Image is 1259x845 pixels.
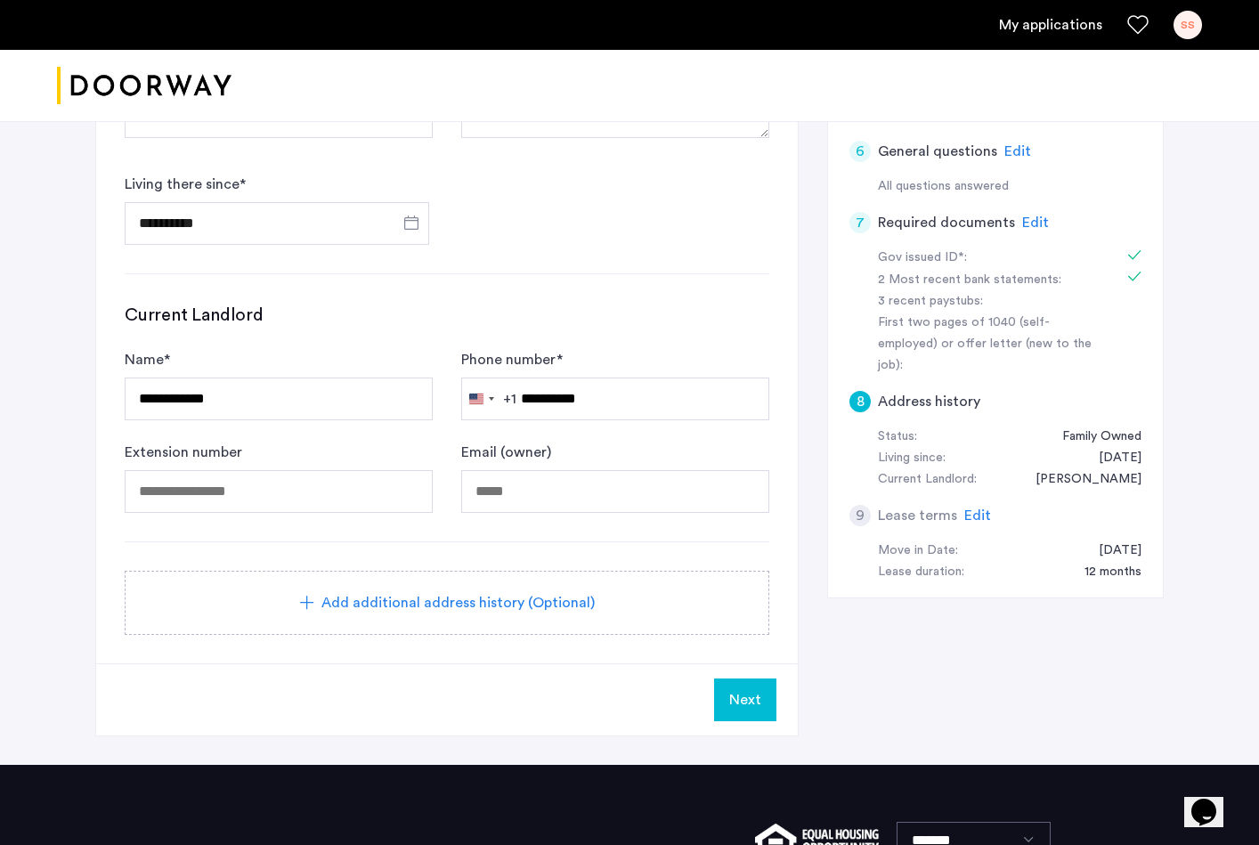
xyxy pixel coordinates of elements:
div: Rachel Stein [1018,469,1141,491]
div: Move in Date: [878,540,958,562]
span: Edit [1022,215,1049,230]
div: Status: [878,427,917,448]
label: Phone number * [461,349,563,370]
h5: Address history [878,391,980,412]
a: My application [999,14,1102,36]
div: Current Landlord: [878,469,977,491]
span: Edit [1004,144,1031,158]
label: Name * [125,349,170,370]
div: 6 [849,141,871,162]
h5: Required documents [878,212,1015,233]
div: 7 [849,212,871,233]
div: 2 Most recent bank statements: [878,270,1102,291]
div: SS [1174,11,1202,39]
div: 11/01/2024 [1081,448,1141,469]
label: Extension number [125,442,242,463]
h5: General questions [878,141,997,162]
iframe: chat widget [1184,774,1241,827]
span: Next [729,689,761,711]
div: Gov issued ID*: [878,248,1102,269]
div: 3 recent paystubs: [878,291,1102,313]
a: Cazamio logo [57,53,231,119]
div: Living since: [878,448,946,469]
img: logo [57,53,231,119]
div: Lease duration: [878,562,964,583]
h3: Current Landlord [125,303,769,328]
span: Add additional address history (Optional) [321,592,595,613]
div: All questions answered [878,176,1141,198]
div: Family Owned [1044,427,1141,448]
button: Open calendar [401,212,422,233]
h5: Lease terms [878,505,957,526]
div: First two pages of 1040 (self-employed) or offer letter (new to the job): [878,313,1102,377]
div: 12 months [1067,562,1141,583]
div: 9 [849,505,871,526]
a: Favorites [1127,14,1149,36]
label: Living there since * [125,174,246,195]
div: +1 [503,388,516,410]
span: Edit [964,508,991,523]
button: Next [714,678,776,721]
label: Email (owner) [461,442,551,463]
div: 09/01/2025 [1081,540,1141,562]
button: Selected country [462,378,516,419]
div: 8 [849,391,871,412]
